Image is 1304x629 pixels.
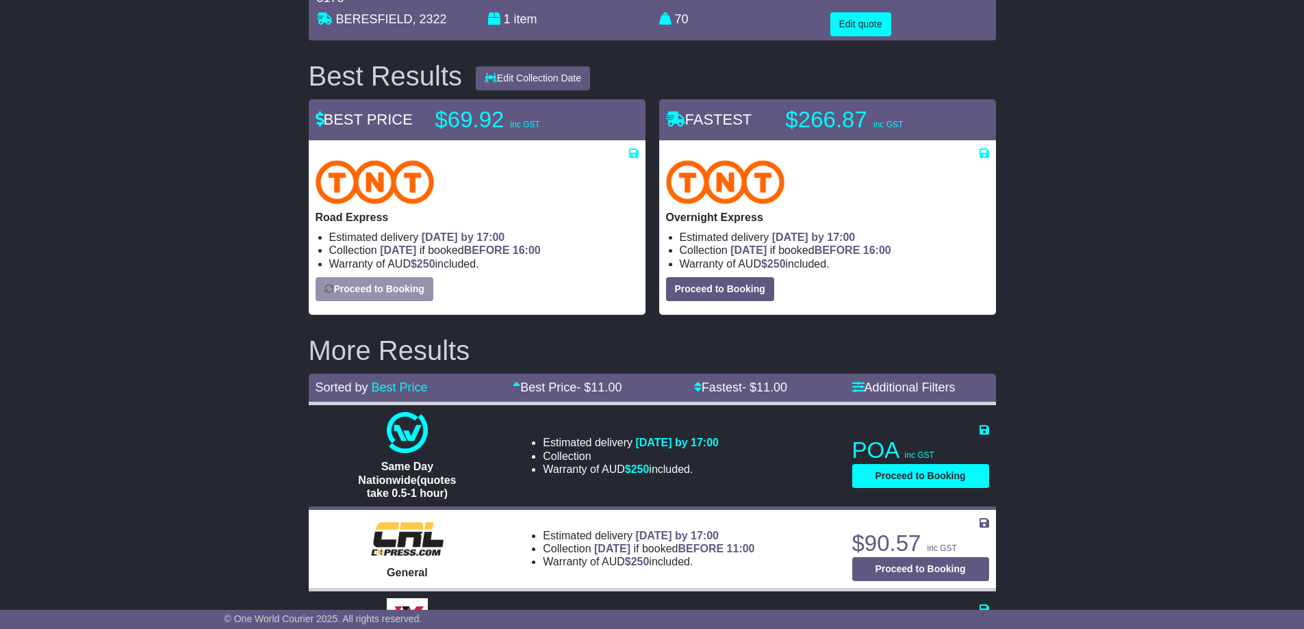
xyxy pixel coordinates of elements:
[513,381,622,394] a: Best Price- $11.00
[302,61,470,91] div: Best Results
[786,106,957,133] p: $266.87
[543,555,754,568] li: Warranty of AUD included.
[543,542,754,555] li: Collection
[316,277,433,301] button: Proceed to Booking
[852,464,989,488] button: Proceed to Booking
[316,160,435,204] img: TNT Domestic: Road Express
[591,381,622,394] span: 11.00
[464,244,510,256] span: BEFORE
[631,463,650,475] span: 250
[413,12,447,26] span: , 2322
[625,463,650,475] span: $
[363,518,452,559] img: CRL: General
[863,244,891,256] span: 16:00
[694,381,787,394] a: Fastest- $11.00
[830,12,891,36] button: Edit quote
[761,258,786,270] span: $
[576,381,622,394] span: - $
[852,381,956,394] a: Additional Filters
[411,258,435,270] span: $
[336,12,413,26] span: BERESFIELD
[329,244,639,257] li: Collection
[380,244,416,256] span: [DATE]
[730,244,767,256] span: [DATE]
[678,543,724,554] span: BEFORE
[594,543,754,554] span: if booked
[316,211,639,224] p: Road Express
[543,463,719,476] li: Warranty of AUD included.
[680,257,989,270] li: Warranty of AUD included.
[631,556,650,567] span: 250
[635,530,719,541] span: [DATE] by 17:00
[309,335,996,365] h2: More Results
[543,529,754,542] li: Estimated delivery
[727,543,755,554] span: 11:00
[387,412,428,453] img: One World Courier: Same Day Nationwide(quotes take 0.5-1 hour)
[635,437,719,448] span: [DATE] by 17:00
[543,436,719,449] li: Estimated delivery
[772,231,856,243] span: [DATE] by 17:00
[852,437,989,464] p: POA
[852,557,989,581] button: Proceed to Booking
[329,257,639,270] li: Warranty of AUD included.
[504,12,511,26] span: 1
[873,120,903,129] span: inc GST
[852,530,989,557] p: $90.57
[666,211,989,224] p: Overnight Express
[435,106,606,133] p: $69.92
[417,258,435,270] span: 250
[905,450,934,460] span: inc GST
[225,613,422,624] span: © One World Courier 2025. All rights reserved.
[767,258,786,270] span: 250
[514,12,537,26] span: item
[594,543,630,554] span: [DATE]
[625,556,650,567] span: $
[316,381,368,394] span: Sorted by
[666,277,774,301] button: Proceed to Booking
[928,543,957,553] span: inc GST
[666,160,785,204] img: TNT Domestic: Overnight Express
[680,244,989,257] li: Collection
[730,244,891,256] span: if booked
[742,381,787,394] span: - $
[329,231,639,244] li: Estimated delivery
[476,66,590,90] button: Edit Collection Date
[511,120,540,129] span: inc GST
[372,381,428,394] a: Best Price
[316,111,413,128] span: BEST PRICE
[422,231,505,243] span: [DATE] by 17:00
[387,567,428,578] span: General
[666,111,752,128] span: FASTEST
[680,231,989,244] li: Estimated delivery
[756,381,787,394] span: 11.00
[815,244,860,256] span: BEFORE
[513,244,541,256] span: 16:00
[358,461,456,498] span: Same Day Nationwide(quotes take 0.5-1 hour)
[543,450,719,463] li: Collection
[675,12,689,26] span: 70
[380,244,540,256] span: if booked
